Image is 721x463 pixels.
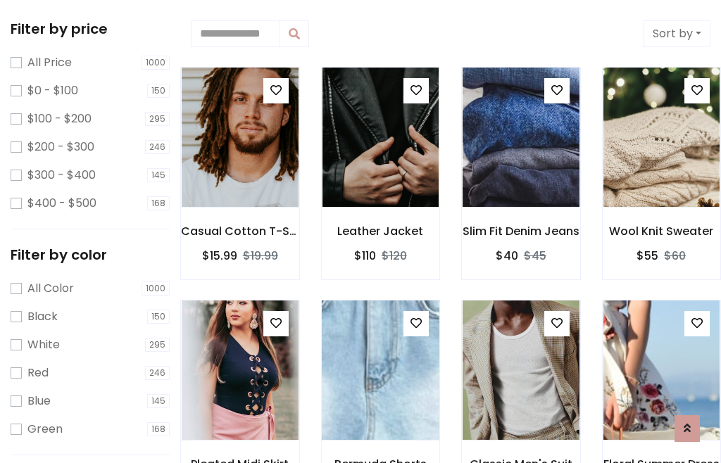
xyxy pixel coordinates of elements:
span: 246 [145,140,170,154]
label: Blue [27,393,51,410]
label: $100 - $200 [27,110,92,127]
h6: $15.99 [202,249,237,262]
h6: Slim Fit Denim Jeans [462,224,580,238]
h6: $110 [354,249,376,262]
span: 295 [145,338,170,352]
label: $0 - $100 [27,82,78,99]
label: $200 - $300 [27,139,94,156]
span: 295 [145,112,170,126]
label: All Price [27,54,72,71]
span: 1000 [142,281,170,296]
label: Red [27,364,49,381]
label: $400 - $500 [27,195,96,212]
h6: Wool Knit Sweater [603,224,721,238]
h6: Leather Jacket [322,224,440,238]
span: 145 [147,394,170,408]
span: 246 [145,366,170,380]
button: Sort by [644,20,710,47]
span: 1000 [142,56,170,70]
label: $300 - $400 [27,167,96,184]
del: $45 [524,248,546,264]
h6: $40 [496,249,518,262]
label: All Color [27,280,74,297]
del: $19.99 [243,248,278,264]
del: $120 [382,248,407,264]
span: 168 [147,422,170,436]
label: Black [27,308,58,325]
label: Green [27,421,63,438]
label: White [27,336,60,353]
span: 150 [147,310,170,324]
span: 168 [147,196,170,210]
h5: Filter by color [11,246,170,263]
span: 145 [147,168,170,182]
h5: Filter by price [11,20,170,37]
del: $60 [664,248,686,264]
h6: Casual Cotton T-Shirt [181,224,299,238]
span: 150 [147,84,170,98]
h6: $55 [637,249,658,262]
